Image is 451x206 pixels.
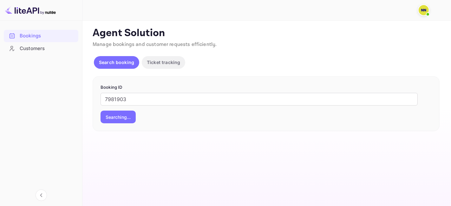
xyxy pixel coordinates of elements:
a: Bookings [4,30,78,42]
span: Manage bookings and customer requests efficiently. [93,41,217,48]
div: Bookings [20,32,75,40]
button: Searching... [101,111,136,123]
div: Customers [20,45,75,52]
img: LiteAPI logo [5,5,56,15]
input: Enter Booking ID (e.g., 63782194) [101,93,418,106]
a: Customers [4,42,78,54]
p: Ticket tracking [147,59,180,66]
button: Collapse navigation [36,190,47,201]
div: Customers [4,42,78,55]
p: Search booking [99,59,134,66]
p: Agent Solution [93,27,440,40]
p: Booking ID [101,84,432,91]
img: N/A N/A [419,5,429,15]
